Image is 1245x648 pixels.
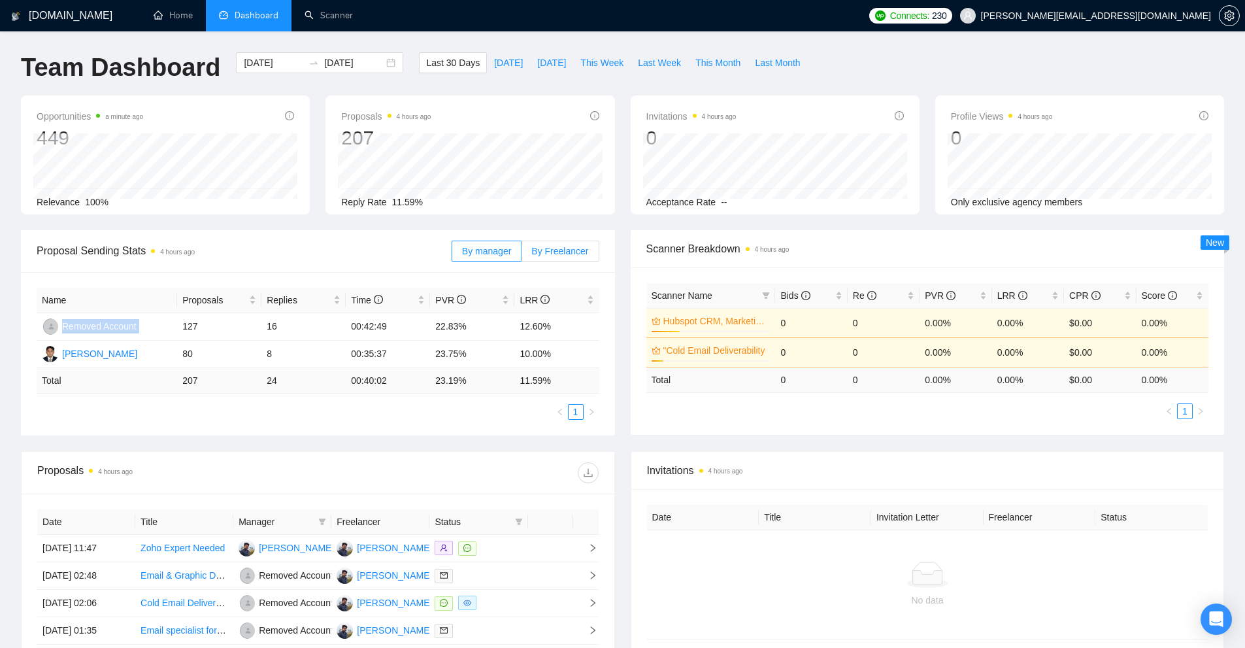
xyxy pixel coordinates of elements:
[663,314,768,328] a: Hubspot CRM, Marketing Automation
[285,111,294,120] span: info-circle
[1168,291,1177,300] span: info-circle
[239,542,334,553] a: AR[PERSON_NAME]
[308,58,319,68] span: swap-right
[1201,604,1232,635] div: Open Intercom Messenger
[177,288,261,313] th: Proposals
[105,113,143,120] time: a minute ago
[1219,10,1240,21] a: setting
[235,10,278,21] span: Dashboard
[141,570,540,581] a: Email & Graphic Designer Needed For Weekly Email Campaigns & Klaviyo Marketing Optimization
[357,541,432,555] div: [PERSON_NAME]
[37,462,318,483] div: Proposals
[875,10,886,21] img: upwork-logo.png
[62,319,137,333] div: Removed Account
[141,598,359,608] a: Cold Email Deliverability & Personalization Consultant
[426,56,480,70] span: Last 30 Days
[37,590,135,617] td: [DATE] 02:06
[890,9,929,23] span: Connects:
[573,52,631,73] button: This Week
[657,593,1198,607] div: No data
[141,543,225,553] a: Zoho Expert Needed
[182,293,246,307] span: Proposals
[440,626,448,634] span: mail
[920,308,991,337] td: 0.00%
[261,313,346,341] td: 16
[261,368,346,394] td: 24
[925,290,955,301] span: PVR
[932,9,946,23] span: 230
[419,52,487,73] button: Last 30 Days
[318,518,326,526] span: filter
[647,462,1208,479] span: Invitations
[435,515,509,529] span: Status
[578,571,597,580] span: right
[647,505,759,530] th: Date
[997,290,1027,301] span: LRR
[951,126,1053,150] div: 0
[462,246,511,256] span: By manager
[1206,237,1224,248] span: New
[568,404,584,420] li: 1
[638,56,681,70] span: Last Week
[62,347,137,361] div: [PERSON_NAME]
[1219,5,1240,26] button: setting
[992,308,1064,337] td: 0.00%
[177,368,261,394] td: 207
[652,316,661,326] span: crown
[1137,367,1208,392] td: 0.00 %
[646,241,1209,257] span: Scanner Breakdown
[160,248,195,256] time: 4 hours ago
[1018,113,1052,120] time: 4 hours ago
[780,290,810,301] span: Bids
[708,468,743,475] time: 4 hours ago
[646,367,776,392] td: Total
[240,595,256,611] img: RA
[463,599,471,607] span: eye
[337,595,353,611] img: AR
[514,368,599,394] td: 11.59 %
[239,540,255,556] img: AR
[316,512,329,532] span: filter
[357,568,432,583] div: [PERSON_NAME]
[259,541,334,555] div: [PERSON_NAME]
[552,404,568,420] li: Previous Page
[341,197,386,207] span: Reply Rate
[337,540,353,556] img: AR
[646,197,716,207] span: Acceptance Rate
[37,562,135,590] td: [DATE] 02:48
[775,367,847,392] td: 0
[992,337,1064,367] td: 0.00%
[775,308,847,337] td: 0
[346,341,430,368] td: 00:35:37
[11,6,20,27] img: logo
[1161,403,1177,419] li: Previous Page
[457,295,466,304] span: info-circle
[37,126,143,150] div: 449
[135,617,233,645] td: Email specialist for beauty company
[37,509,135,535] th: Date
[341,109,431,124] span: Proposals
[487,52,530,73] button: [DATE]
[920,367,991,392] td: 0.00 %
[755,246,789,253] time: 4 hours ago
[357,596,432,610] div: [PERSON_NAME]
[946,291,955,300] span: info-circle
[98,468,133,475] time: 4 hours ago
[331,509,429,535] th: Freelancer
[1165,407,1173,415] span: left
[357,623,432,638] div: [PERSON_NAME]
[848,367,920,392] td: 0
[435,295,466,305] span: PVR
[578,462,599,483] button: download
[759,505,871,530] th: Title
[580,56,623,70] span: This Week
[775,337,847,367] td: 0
[324,56,384,70] input: End date
[240,622,256,639] img: RA
[244,56,303,70] input: Start date
[1142,290,1177,301] span: Score
[512,512,525,532] span: filter
[463,544,471,552] span: message
[556,408,564,416] span: left
[154,10,193,21] a: homeHome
